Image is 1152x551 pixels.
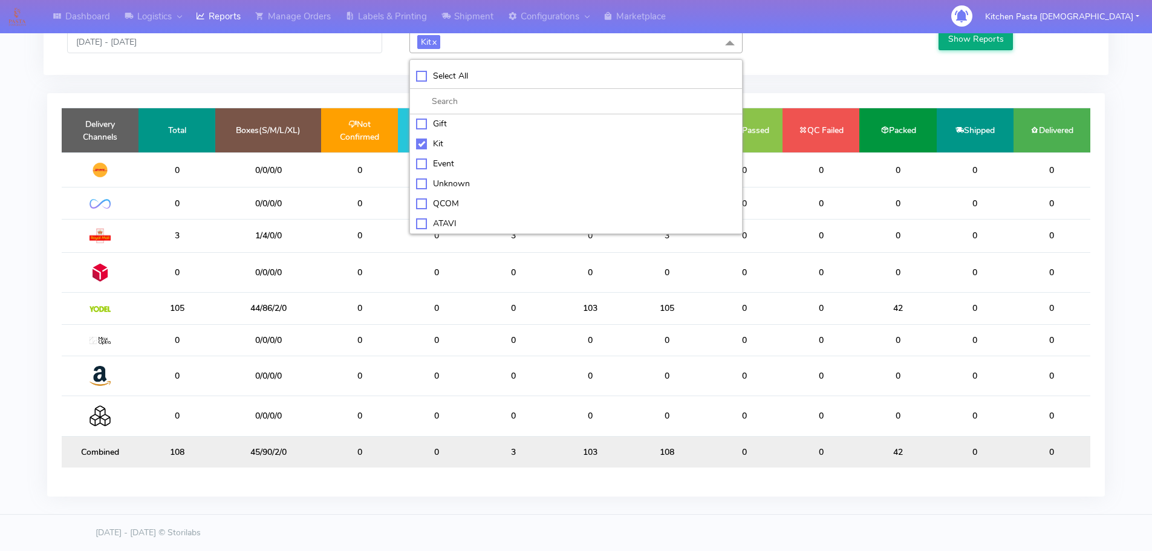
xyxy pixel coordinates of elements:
[215,219,321,252] td: 1/4/0/0
[1014,152,1090,187] td: 0
[475,324,552,356] td: 0
[937,152,1014,187] td: 0
[215,436,321,468] td: 45/90/2/0
[859,152,936,187] td: 0
[215,152,321,187] td: 0/0/0/0
[1014,219,1090,252] td: 0
[937,356,1014,396] td: 0
[783,324,859,356] td: 0
[215,252,321,292] td: 0/0/0/0
[215,293,321,324] td: 44/86/2/0
[89,405,111,426] img: Collection
[321,436,398,468] td: 0
[475,293,552,324] td: 0
[783,356,859,396] td: 0
[321,252,398,292] td: 0
[138,436,215,468] td: 108
[859,396,936,436] td: 0
[89,199,111,209] img: OnFleet
[859,436,936,468] td: 42
[417,35,440,49] span: Kit
[937,293,1014,324] td: 0
[976,4,1148,29] button: Kitchen Pasta [DEMOGRAPHIC_DATA]
[552,356,629,396] td: 0
[398,252,475,292] td: 0
[937,108,1014,152] td: Shipped
[321,396,398,436] td: 0
[416,95,736,108] input: multiselect-search
[629,396,706,436] td: 0
[706,152,783,187] td: 0
[629,219,706,252] td: 3
[89,306,111,312] img: Yodel
[138,108,215,152] td: Total
[321,356,398,396] td: 0
[89,262,111,283] img: DPD
[859,187,936,219] td: 0
[89,337,111,345] img: MaxOptra
[1014,436,1090,468] td: 0
[859,252,936,292] td: 0
[1014,293,1090,324] td: 0
[937,396,1014,436] td: 0
[706,293,783,324] td: 0
[321,187,398,219] td: 0
[629,293,706,324] td: 105
[398,219,475,252] td: 0
[859,219,936,252] td: 0
[783,219,859,252] td: 0
[937,324,1014,356] td: 0
[783,252,859,292] td: 0
[321,108,398,152] td: Not Confirmed
[706,396,783,436] td: 0
[783,293,859,324] td: 0
[552,324,629,356] td: 0
[937,219,1014,252] td: 0
[706,252,783,292] td: 0
[783,152,859,187] td: 0
[629,436,706,468] td: 108
[706,324,783,356] td: 0
[398,356,475,396] td: 0
[62,436,138,468] td: Combined
[859,108,936,152] td: Packed
[552,396,629,436] td: 0
[89,162,111,178] img: DHL
[1014,396,1090,436] td: 0
[416,177,736,190] div: Unknown
[783,436,859,468] td: 0
[215,187,321,219] td: 0/0/0/0
[706,356,783,396] td: 0
[321,324,398,356] td: 0
[706,187,783,219] td: 0
[431,35,437,48] a: x
[706,436,783,468] td: 0
[937,252,1014,292] td: 0
[1014,252,1090,292] td: 0
[321,219,398,252] td: 0
[859,293,936,324] td: 42
[138,293,215,324] td: 105
[67,31,382,53] input: Pick the Daterange
[937,436,1014,468] td: 0
[89,365,111,386] img: Amazon
[1014,187,1090,219] td: 0
[629,324,706,356] td: 0
[475,436,552,468] td: 3
[706,108,783,152] td: QC Passed
[416,197,736,210] div: QCOM
[552,436,629,468] td: 103
[629,252,706,292] td: 0
[552,252,629,292] td: 0
[138,219,215,252] td: 3
[475,252,552,292] td: 0
[937,187,1014,219] td: 0
[416,157,736,170] div: Event
[138,324,215,356] td: 0
[475,219,552,252] td: 3
[215,108,321,152] td: Boxes(S/M/L/XL)
[398,108,475,152] td: Confirmed
[416,137,736,150] div: Kit
[321,293,398,324] td: 0
[89,229,111,243] img: Royal Mail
